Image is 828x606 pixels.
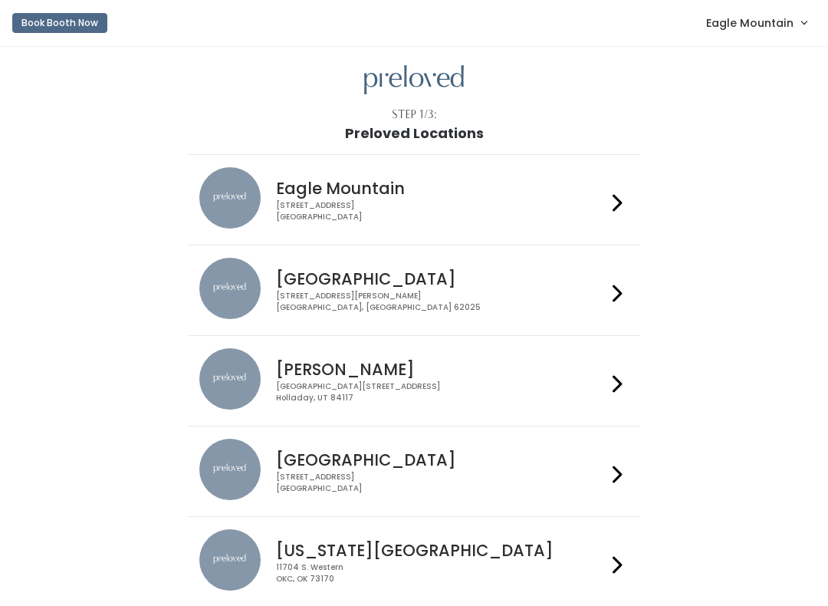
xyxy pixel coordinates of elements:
[276,472,606,494] div: [STREET_ADDRESS] [GEOGRAPHIC_DATA]
[199,529,261,591] img: preloved location
[12,6,107,40] a: Book Booth Now
[199,258,261,319] img: preloved location
[199,258,628,323] a: preloved location [GEOGRAPHIC_DATA] [STREET_ADDRESS][PERSON_NAME][GEOGRAPHIC_DATA], [GEOGRAPHIC_D...
[276,270,606,288] h4: [GEOGRAPHIC_DATA]
[691,6,822,39] a: Eagle Mountain
[199,529,628,594] a: preloved location [US_STATE][GEOGRAPHIC_DATA] 11704 S. WesternOKC, OK 73170
[364,65,464,95] img: preloved logo
[276,200,606,222] div: [STREET_ADDRESS] [GEOGRAPHIC_DATA]
[276,291,606,313] div: [STREET_ADDRESS][PERSON_NAME] [GEOGRAPHIC_DATA], [GEOGRAPHIC_DATA] 62025
[276,381,606,403] div: [GEOGRAPHIC_DATA][STREET_ADDRESS] Holladay, UT 84117
[392,107,437,123] div: Step 1/3:
[276,361,606,378] h4: [PERSON_NAME]
[199,439,261,500] img: preloved location
[199,167,261,229] img: preloved location
[199,348,628,413] a: preloved location [PERSON_NAME] [GEOGRAPHIC_DATA][STREET_ADDRESS]Holladay, UT 84117
[199,348,261,410] img: preloved location
[276,562,606,585] div: 11704 S. Western OKC, OK 73170
[199,167,628,232] a: preloved location Eagle Mountain [STREET_ADDRESS][GEOGRAPHIC_DATA]
[345,126,484,141] h1: Preloved Locations
[276,542,606,559] h4: [US_STATE][GEOGRAPHIC_DATA]
[199,439,628,504] a: preloved location [GEOGRAPHIC_DATA] [STREET_ADDRESS][GEOGRAPHIC_DATA]
[706,15,793,31] span: Eagle Mountain
[276,179,606,197] h4: Eagle Mountain
[12,13,107,33] button: Book Booth Now
[276,451,606,469] h4: [GEOGRAPHIC_DATA]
